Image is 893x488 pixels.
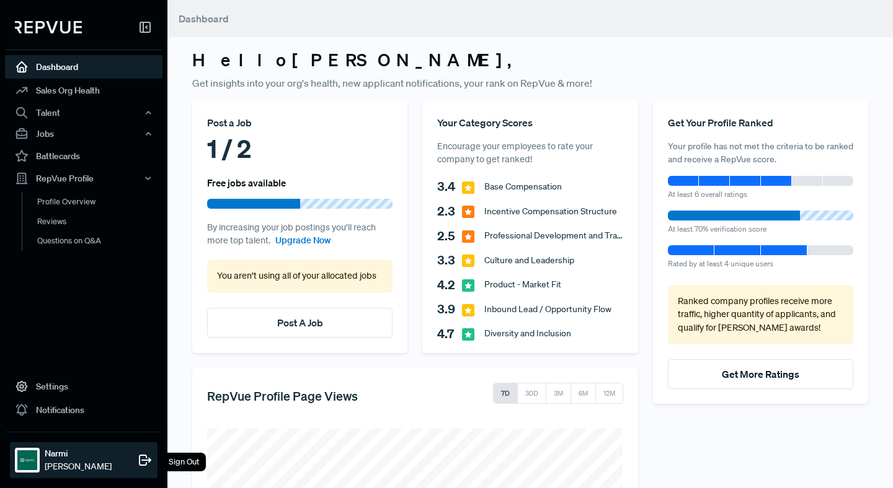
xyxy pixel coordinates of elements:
div: Get Your Profile Ranked [668,115,853,130]
span: Incentive Compensation Structure [484,205,617,218]
a: Battlecards [5,144,162,168]
button: Get More Ratings [668,359,853,389]
p: Ranked company profiles receive more traffic, higher quantity of applicants, and qualify for [PER... [678,295,843,335]
span: Base Compensation [484,180,562,193]
p: By increasing your job postings you’ll reach more top talent. [207,221,393,248]
img: Narmi [17,450,37,470]
span: 2.5 [437,227,462,245]
span: 2.3 [437,202,462,220]
a: Questions on Q&A [22,231,179,251]
button: 7D [493,383,518,404]
a: Post A Job [277,316,323,329]
a: Notifications [5,398,162,422]
span: 4.2 [437,276,462,294]
span: Culture and Leadership [484,254,574,267]
span: 3.3 [437,251,462,269]
span: At least 70% verification score [668,224,766,234]
p: Get insights into your org's health, new applicant notifications, your rank on RepVue & more! [192,76,868,90]
button: Jobs [5,123,162,144]
img: RepVue [15,21,82,33]
a: Sales Org Health [5,79,162,102]
button: Talent [5,102,162,123]
div: 1 / 2 [207,130,393,167]
a: Profile Overview [22,192,179,212]
span: Professional Development and Training [484,229,623,242]
a: Dashboard [5,55,162,79]
p: You aren’t using all of your allocated jobs [217,269,383,283]
span: Product - Market Fit [484,278,561,291]
span: [PERSON_NAME] [45,460,112,473]
button: RepVue Profile [5,168,162,189]
span: At least 6 overall ratings [668,189,747,199]
span: 3.4 [437,177,462,196]
strong: Narmi [45,447,112,460]
div: Your Category Scores [437,115,623,130]
span: Dashboard [179,12,229,25]
h6: Free jobs available [207,177,286,188]
p: Encourage your employees to rate your company to get ranked! [437,140,623,167]
a: NarmiNarmi[PERSON_NAME]Sign Out [5,432,162,478]
a: Upgrade Now [275,234,331,248]
button: 30D [517,383,546,404]
a: Reviews [22,212,179,232]
button: Post A Job [207,308,393,338]
span: 4.7 [437,325,462,343]
span: Diversity and Inclusion [484,327,571,340]
p: Your profile has not met the criteria to be ranked and receive a RepVue score. [668,140,853,166]
a: Settings [5,375,162,398]
div: Post a Job [207,115,393,130]
button: 12M [595,383,623,404]
h3: Hello [PERSON_NAME] , [192,50,868,71]
span: Inbound Lead / Opportunity Flow [484,303,611,316]
span: Rated by at least 4 unique users [668,258,773,269]
div: Sign Out [162,453,206,471]
button: 3M [546,383,571,404]
h5: RepVue Profile Page Views [207,388,358,403]
span: 3.9 [437,300,462,318]
button: 6M [571,383,596,404]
